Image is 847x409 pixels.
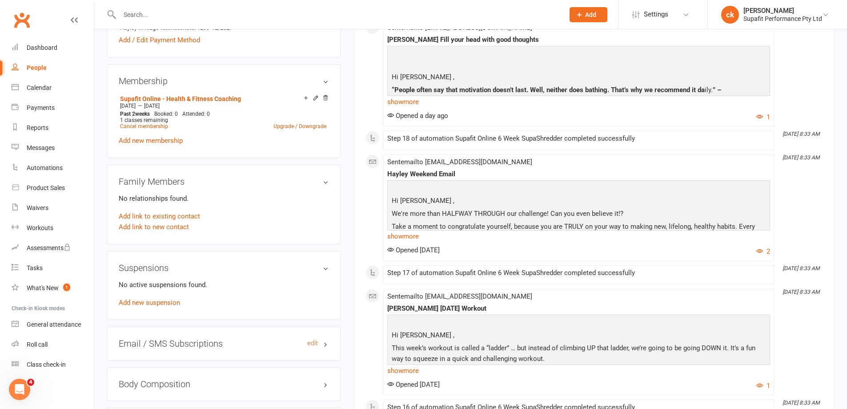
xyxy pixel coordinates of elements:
[27,144,55,151] div: Messages
[119,339,329,348] h3: Email / SMS Subscriptions
[12,118,94,138] a: Reports
[307,340,318,347] a: edit
[182,111,210,117] span: Attended: 0
[12,258,94,278] a: Tasks
[27,184,65,191] div: Product Sales
[27,244,71,251] div: Assessments
[389,195,768,208] p: Hi [PERSON_NAME] ,
[570,7,607,22] button: Add
[387,36,770,44] div: [PERSON_NAME] Fill your head with good thoughts
[120,95,241,102] a: Supafit Online - Health & Fitness Coaching
[389,330,768,343] p: Hi [PERSON_NAME] ,
[585,11,596,18] span: Add
[12,335,94,355] a: Roll call
[387,292,532,300] span: Sent email to [EMAIL_ADDRESS][DOMAIN_NAME]
[389,343,768,366] p: This week’s workout is called a “ladder” … but instead of climbing UP that ladder, we’re going to...
[27,341,48,348] div: Roll call
[119,35,200,45] a: Add / Edit Payment Method
[783,131,819,137] i: [DATE] 8:33 AM
[27,164,63,171] div: Automations
[783,154,819,161] i: [DATE] 8:33 AM
[119,263,329,273] h3: Suspensions
[387,246,440,254] span: Opened [DATE]
[119,76,329,86] h3: Membership
[120,123,168,130] a: Cancel membership
[119,379,329,389] h3: Body Composition
[12,98,94,118] a: Payments
[387,158,532,166] span: Sent email to [EMAIL_ADDRESS][DOMAIN_NAME]
[12,158,94,178] a: Automations
[27,44,57,51] div: Dashboard
[783,400,819,406] i: [DATE] 8:33 AM
[144,103,160,109] span: [DATE]
[756,246,770,257] button: 2
[12,78,94,98] a: Calendar
[12,278,94,298] a: What's New1
[743,7,822,15] div: [PERSON_NAME]
[118,102,329,109] div: —
[27,284,59,292] div: What's New
[387,230,770,243] a: show more
[387,305,770,312] div: [PERSON_NAME] [DATE] Workout
[27,224,53,231] div: Workouts
[756,381,770,391] button: 1
[27,379,34,386] span: 4
[120,111,135,117] span: Past 2
[12,238,94,258] a: Assessments
[12,58,94,78] a: People
[27,204,48,211] div: Waivers
[27,84,52,91] div: Calendar
[387,364,770,377] a: show more
[389,221,768,245] p: Take a moment to congratulate yourself, because you are TRULY on your way to making new, lifelong...
[154,111,178,117] span: Booked: 0
[27,104,55,111] div: Payments
[117,8,558,21] input: Search...
[118,111,152,117] div: weeks
[721,6,739,24] div: ck
[119,211,200,222] a: Add link to existing contact
[387,381,440,389] span: Opened [DATE]
[783,289,819,295] i: [DATE] 8:33 AM
[273,123,326,130] a: Upgrade / Downgrade
[119,222,189,232] a: Add link to new contact
[119,299,180,307] a: Add new suspension
[12,218,94,238] a: Workouts
[12,178,94,198] a: Product Sales
[783,265,819,271] i: [DATE] 8:33 AM
[120,117,168,123] span: 1 classes remaining
[392,86,705,94] span: “People often say that motivation doesn’t last. Well, neither does bathing. That’s why we recomme...
[12,315,94,335] a: General attendance kiosk mode
[9,379,30,400] iframe: Intercom live chat
[12,198,94,218] a: Waivers
[644,4,668,24] span: Settings
[63,283,70,291] span: 1
[11,9,33,31] a: Clubworx
[756,112,770,122] button: 1
[743,15,822,23] div: Supafit Performance Pty Ltd
[387,112,448,120] span: Opened a day ago
[389,72,768,85] p: Hi [PERSON_NAME] ,
[27,64,47,71] div: People
[27,264,43,271] div: Tasks
[27,361,66,368] div: Class check-in
[387,96,770,108] a: show more
[389,208,768,221] p: We're more than HALFWAY THROUGH our challenge! Can you even believe it!?
[12,38,94,58] a: Dashboard
[119,279,329,290] p: No active suspensions found.
[387,135,770,142] div: Step 18 of automation Supafit Online 6 Week SupaShredder completed successfully
[389,85,768,108] p: ily.
[119,193,329,204] p: No relationships found.
[387,170,770,178] div: Hayley Weekend Email
[12,355,94,375] a: Class kiosk mode
[387,269,770,277] div: Step 17 of automation Supafit Online 6 Week SupaShredder completed successfully
[12,138,94,158] a: Messages
[120,103,136,109] span: [DATE]
[119,177,329,186] h3: Family Members
[119,137,183,145] a: Add new membership
[27,124,48,131] div: Reports
[27,321,81,328] div: General attendance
